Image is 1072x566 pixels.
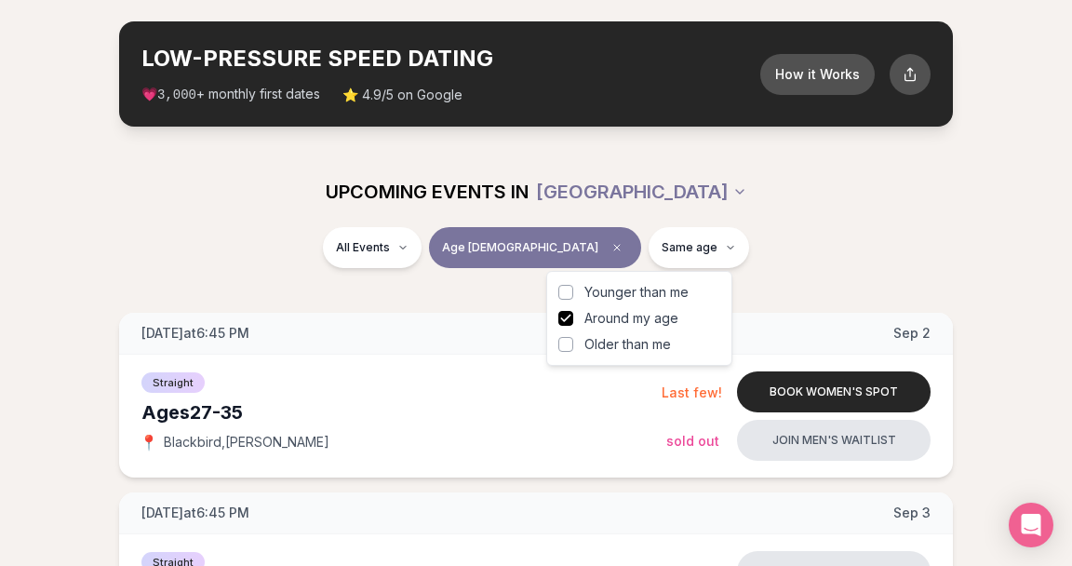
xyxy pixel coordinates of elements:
button: Same age [649,227,749,268]
button: Older than me [558,337,573,352]
span: 📍 [141,435,156,450]
span: Sep 3 [893,504,931,522]
span: Sold Out [666,433,719,449]
button: Age [DEMOGRAPHIC_DATA]Clear age [429,227,641,268]
span: 💗 + monthly first dates [141,85,320,104]
span: Older than me [584,335,671,354]
button: How it Works [760,54,875,95]
span: All Events [336,240,390,255]
span: Straight [141,372,205,393]
div: Ages 27-35 [141,399,662,425]
span: Younger than me [584,283,689,302]
div: Open Intercom Messenger [1009,503,1053,547]
span: Age [DEMOGRAPHIC_DATA] [442,240,598,255]
span: [DATE] at 6:45 PM [141,504,249,522]
button: Book women's spot [737,371,931,412]
span: Same age [662,240,717,255]
span: [DATE] at 6:45 PM [141,324,249,343]
span: Sep 2 [893,324,931,343]
span: ⭐ 4.9/5 on Google [342,86,462,104]
h2: LOW-PRESSURE SPEED DATING [141,44,760,74]
span: Around my age [584,309,678,328]
button: Join men's waitlist [737,420,931,461]
span: Clear age [606,236,628,259]
button: Around my age [558,311,573,326]
button: [GEOGRAPHIC_DATA] [536,171,747,212]
span: Last few! [662,384,722,400]
span: Blackbird , [PERSON_NAME] [164,433,329,451]
button: All Events [323,227,422,268]
button: Younger than me [558,285,573,300]
span: UPCOMING EVENTS IN [326,179,529,205]
span: 3,000 [157,88,196,102]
